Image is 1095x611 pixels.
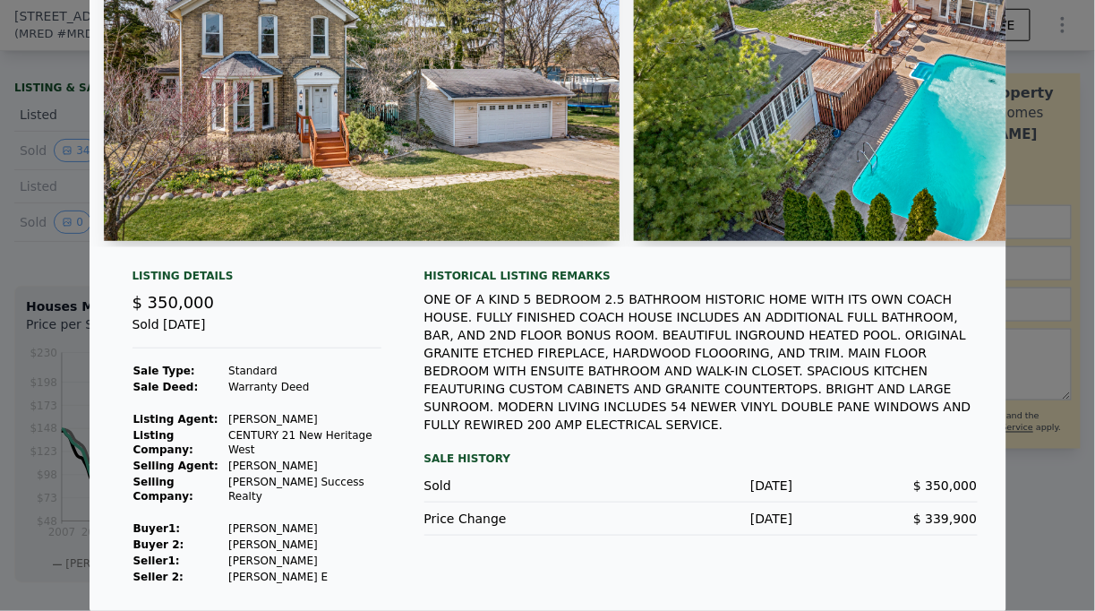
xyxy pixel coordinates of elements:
[609,477,793,495] div: [DATE]
[913,478,977,493] span: $ 350,000
[227,569,381,585] td: [PERSON_NAME] E
[133,365,195,377] strong: Sale Type:
[227,553,381,569] td: [PERSON_NAME]
[133,460,219,472] strong: Selling Agent:
[227,363,381,379] td: Standard
[133,522,181,535] strong: Buyer 1 :
[227,474,381,504] td: [PERSON_NAME] Success Realty
[227,411,381,427] td: [PERSON_NAME]
[424,477,609,495] div: Sold
[913,512,977,526] span: $ 339,900
[133,538,184,551] strong: Buyer 2:
[227,458,381,474] td: [PERSON_NAME]
[227,521,381,537] td: [PERSON_NAME]
[133,476,193,503] strong: Selling Company:
[133,315,381,349] div: Sold [DATE]
[133,413,218,426] strong: Listing Agent:
[227,427,381,458] td: CENTURY 21 New Heritage West
[227,379,381,395] td: Warranty Deed
[424,269,978,283] div: Historical Listing remarks
[424,290,978,434] div: ONE OF A KIND 5 BEDROOM 2.5 BATHROOM HISTORIC HOME WITH ITS OWN COACH HOUSE. FULLY FINISHED COACH...
[133,269,381,290] div: Listing Details
[424,448,978,469] div: Sale History
[227,537,381,553] td: [PERSON_NAME]
[133,293,215,312] span: $ 350,000
[133,429,193,456] strong: Listing Company:
[133,555,180,567] strong: Seller 1 :
[424,510,609,528] div: Price Change
[609,510,793,528] div: [DATE]
[133,571,184,583] strong: Seller 2:
[133,381,199,393] strong: Sale Deed:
